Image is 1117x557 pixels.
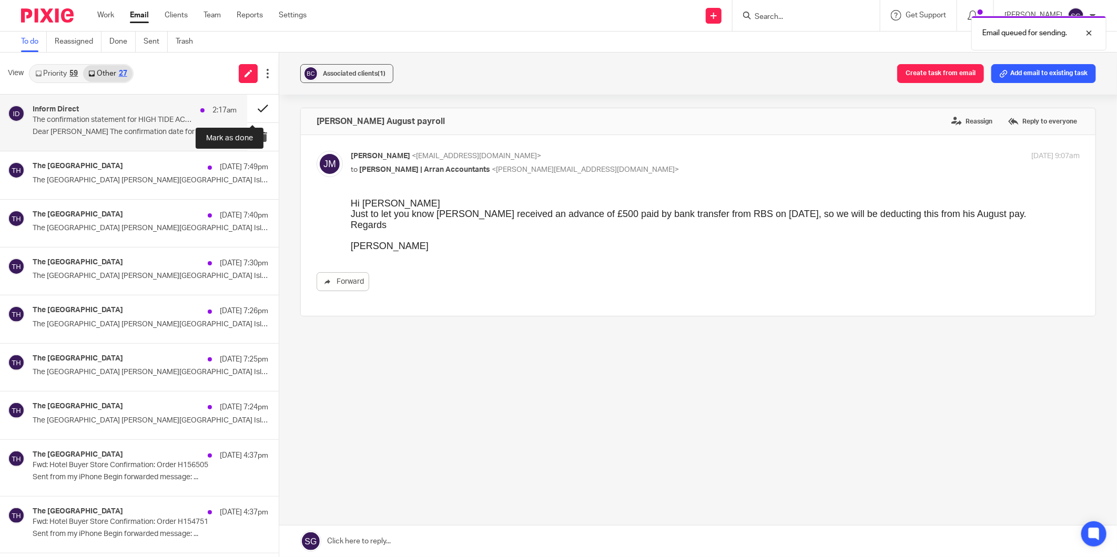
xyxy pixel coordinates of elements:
[21,8,74,23] img: Pixie
[949,114,995,129] label: Reassign
[119,70,127,77] div: 27
[8,354,25,371] img: svg%3E
[176,32,201,52] a: Trash
[378,70,385,77] span: (1)
[8,258,25,275] img: svg%3E
[33,116,196,125] p: The confirmation statement for HIGH TIDE ACCESS LTD can now be filed at Companies House
[33,461,221,470] p: Fwd: Hotel Buyer Store Confirmation: Order H156505
[33,518,221,527] p: Fwd: Hotel Buyer Store Confirmation: Order H154751
[351,152,410,160] span: [PERSON_NAME]
[8,162,25,179] img: svg%3E
[220,162,268,172] p: [DATE] 7:49pm
[33,416,268,425] p: The [GEOGRAPHIC_DATA] [PERSON_NAME][GEOGRAPHIC_DATA] Isle of...
[1006,114,1080,129] label: Reply to everyone
[165,10,188,20] a: Clients
[982,28,1067,38] p: Email queued for sending.
[33,320,268,329] p: The [GEOGRAPHIC_DATA] [PERSON_NAME][GEOGRAPHIC_DATA] Isle of...
[69,70,78,77] div: 59
[220,306,268,316] p: [DATE] 7:26pm
[237,10,263,20] a: Reports
[33,128,237,137] p: Dear [PERSON_NAME] The confirmation date for HIGH TIDE...
[130,10,149,20] a: Email
[279,10,307,20] a: Settings
[220,258,268,269] p: [DATE] 7:30pm
[33,507,123,516] h4: The [GEOGRAPHIC_DATA]
[144,32,168,52] a: Sent
[317,151,343,177] img: svg%3E
[21,32,47,52] a: To do
[33,402,123,411] h4: The [GEOGRAPHIC_DATA]
[33,368,268,377] p: The [GEOGRAPHIC_DATA] [PERSON_NAME][GEOGRAPHIC_DATA] Isle of...
[897,64,984,83] button: Create task from email
[33,258,123,267] h4: The [GEOGRAPHIC_DATA]
[55,32,101,52] a: Reassigned
[220,507,268,518] p: [DATE] 4:37pm
[8,210,25,227] img: svg%3E
[33,105,79,114] h4: Inform Direct
[351,166,358,173] span: to
[317,272,369,291] a: Forward
[317,116,445,127] h4: [PERSON_NAME] August payroll
[8,450,25,467] img: svg%3E
[323,70,385,77] span: Associated clients
[33,354,123,363] h4: The [GEOGRAPHIC_DATA]
[109,32,136,52] a: Done
[1068,7,1084,24] img: svg%3E
[359,166,490,173] span: [PERSON_NAME] | Arran Accountants
[1031,151,1080,162] p: [DATE] 9:07am
[300,64,393,83] button: Associated clients(1)
[412,152,541,160] span: <[EMAIL_ADDRESS][DOMAIN_NAME]>
[8,507,25,524] img: svg%3E
[220,402,268,412] p: [DATE] 7:24pm
[8,105,25,122] img: svg%3E
[97,10,114,20] a: Work
[220,210,268,221] p: [DATE] 7:40pm
[33,272,268,281] p: The [GEOGRAPHIC_DATA] [PERSON_NAME][GEOGRAPHIC_DATA] Isle of...
[30,65,83,82] a: Priority59
[220,354,268,365] p: [DATE] 7:25pm
[220,450,268,461] p: [DATE] 4:37pm
[492,166,679,173] span: <[PERSON_NAME][EMAIL_ADDRESS][DOMAIN_NAME]>
[33,530,268,539] p: Sent from my iPhone Begin forwarded message: ...
[33,450,123,459] h4: The [GEOGRAPHIC_DATA]
[33,176,268,185] p: The [GEOGRAPHIC_DATA] [PERSON_NAME][GEOGRAPHIC_DATA] Isle of...
[303,66,319,81] img: svg%3E
[33,224,268,233] p: The [GEOGRAPHIC_DATA] [PERSON_NAME][GEOGRAPHIC_DATA] Isle of...
[8,402,25,419] img: svg%3E
[991,64,1096,83] button: Add email to existing task
[33,306,123,315] h4: The [GEOGRAPHIC_DATA]
[212,105,237,116] p: 2:17am
[204,10,221,20] a: Team
[33,473,268,482] p: Sent from my iPhone Begin forwarded message: ...
[83,65,132,82] a: Other27
[33,210,123,219] h4: The [GEOGRAPHIC_DATA]
[33,162,123,171] h4: The [GEOGRAPHIC_DATA]
[8,306,25,323] img: svg%3E
[8,68,24,79] span: View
